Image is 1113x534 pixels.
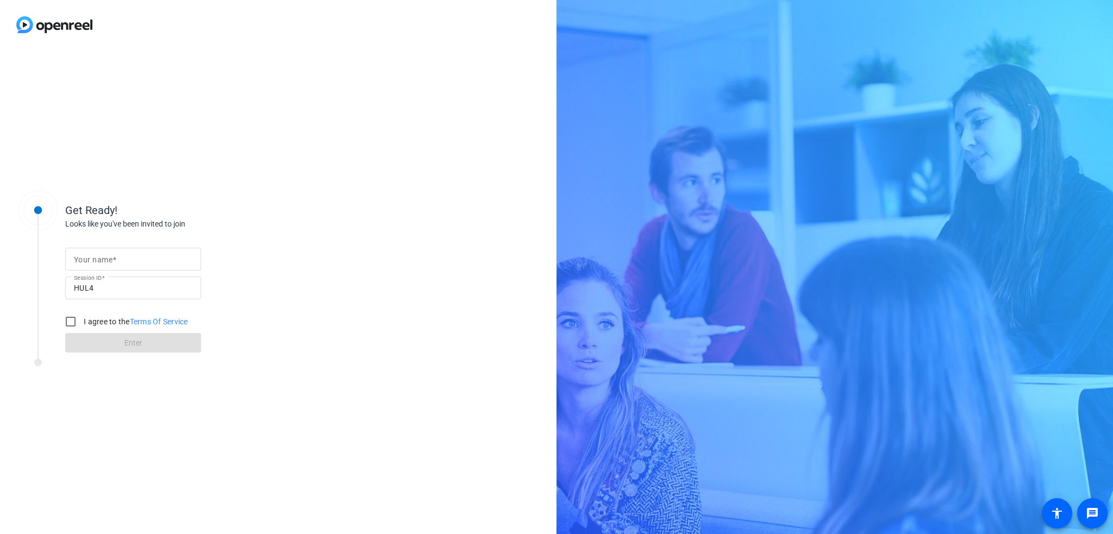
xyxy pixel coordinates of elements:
[65,218,283,230] div: Looks like you've been invited to join
[74,274,102,281] mat-label: Session ID
[74,255,112,264] mat-label: Your name
[130,317,188,326] a: Terms Of Service
[82,316,188,327] label: I agree to the
[1051,507,1064,520] mat-icon: accessibility
[1086,507,1099,520] mat-icon: message
[65,202,283,218] div: Get Ready!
